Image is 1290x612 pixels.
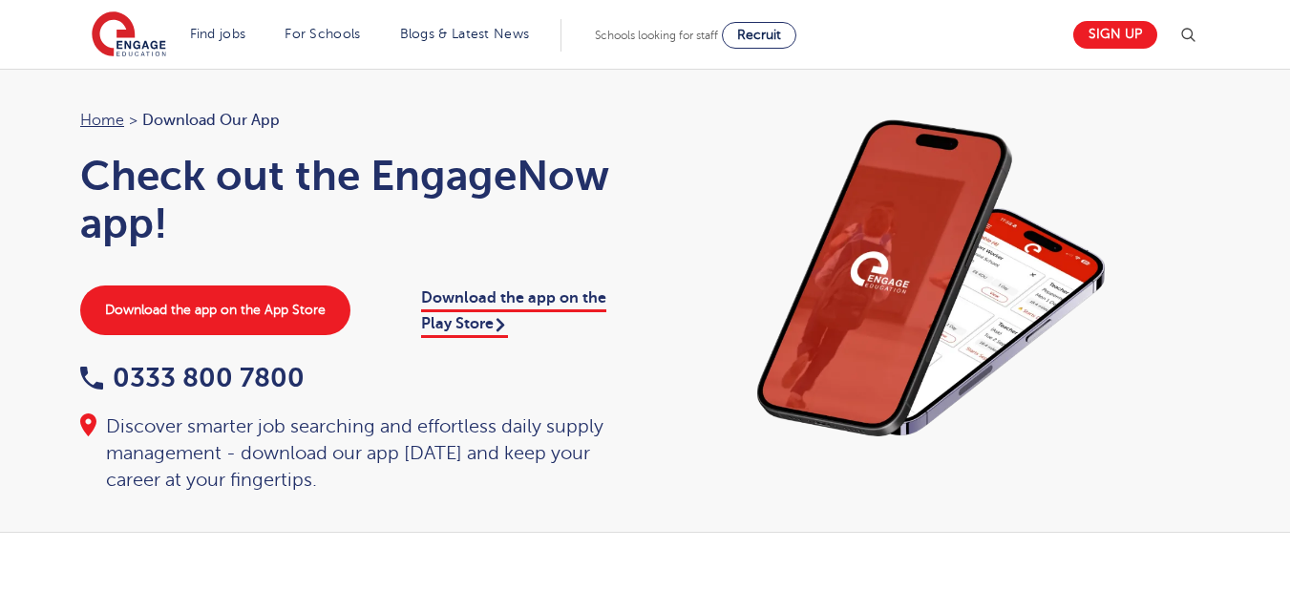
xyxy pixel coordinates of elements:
[421,289,606,337] a: Download the app on the Play Store
[92,11,166,59] img: Engage Education
[80,285,350,335] a: Download the app on the App Store
[1073,21,1157,49] a: Sign up
[80,413,626,494] div: Discover smarter job searching and effortless daily supply management - download our app [DATE] a...
[80,152,626,247] h1: Check out the EngageNow app!
[129,112,137,129] span: >
[737,28,781,42] span: Recruit
[80,363,305,392] a: 0333 800 7800
[595,29,718,42] span: Schools looking for staff
[190,27,246,41] a: Find jobs
[80,112,124,129] a: Home
[285,27,360,41] a: For Schools
[80,108,626,133] nav: breadcrumb
[400,27,530,41] a: Blogs & Latest News
[722,22,796,49] a: Recruit
[142,108,280,133] span: Download our app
